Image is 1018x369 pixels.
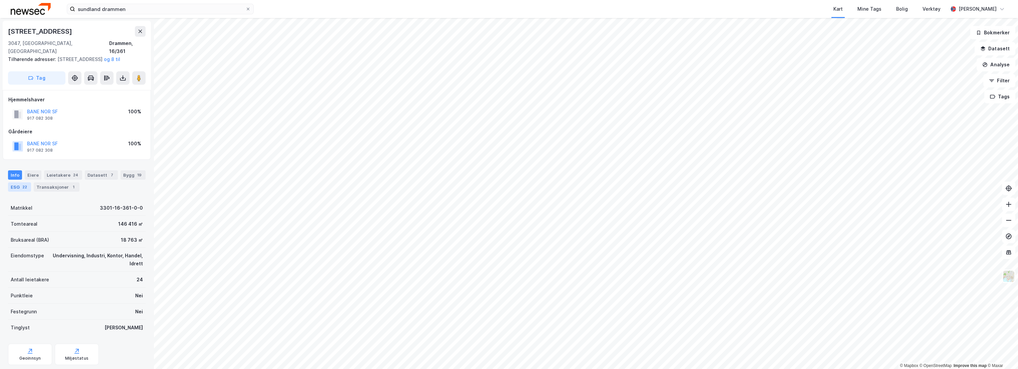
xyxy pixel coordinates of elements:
[920,363,952,368] a: OpenStreetMap
[52,252,143,268] div: Undervisning, Industri, Kontor, Handel, Idrett
[985,337,1018,369] iframe: Chat Widget
[923,5,941,13] div: Verktøy
[8,170,22,180] div: Info
[959,5,997,13] div: [PERSON_NAME]
[65,356,88,361] div: Miljøstatus
[983,74,1015,87] button: Filter
[70,184,77,190] div: 1
[8,182,31,192] div: ESG
[135,292,143,300] div: Nei
[135,308,143,316] div: Nei
[8,56,57,62] span: Tilhørende adresser:
[128,140,141,148] div: 100%
[896,5,908,13] div: Bolig
[8,128,145,136] div: Gårdeiere
[11,324,30,332] div: Tinglyst
[11,308,37,316] div: Festegrunn
[44,170,82,180] div: Leietakere
[109,172,115,178] div: 7
[75,4,245,14] input: Søk på adresse, matrikkel, gårdeiere, leietakere eller personer
[27,116,53,121] div: 917 082 308
[85,170,118,180] div: Datasett
[121,170,146,180] div: Bygg
[8,55,140,63] div: [STREET_ADDRESS]
[11,292,33,300] div: Punktleie
[11,220,37,228] div: Tomteareal
[11,3,51,15] img: newsec-logo.f6e21ccffca1b3a03d2d.png
[27,148,53,153] div: 917 082 308
[25,170,41,180] div: Eiere
[72,172,79,178] div: 24
[105,324,143,332] div: [PERSON_NAME]
[109,39,146,55] div: Drammen, 16/361
[970,26,1015,39] button: Bokmerker
[21,184,28,190] div: 22
[11,204,32,212] div: Matrikkel
[128,108,141,116] div: 100%
[8,39,109,55] div: 3047, [GEOGRAPHIC_DATA], [GEOGRAPHIC_DATA]
[118,220,143,228] div: 146 416 ㎡
[977,58,1015,71] button: Analyse
[857,5,881,13] div: Mine Tags
[8,71,65,85] button: Tag
[8,26,73,37] div: [STREET_ADDRESS]
[985,337,1018,369] div: Kontrollprogram for chat
[121,236,143,244] div: 18 763 ㎡
[11,252,44,260] div: Eiendomstype
[984,90,1015,103] button: Tags
[136,172,143,178] div: 19
[1002,270,1015,283] img: Z
[833,5,843,13] div: Kart
[11,276,49,284] div: Antall leietakere
[11,236,49,244] div: Bruksareal (BRA)
[34,182,79,192] div: Transaksjoner
[954,363,987,368] a: Improve this map
[900,363,918,368] a: Mapbox
[137,276,143,284] div: 24
[8,96,145,104] div: Hjemmelshaver
[19,356,41,361] div: Geoinnsyn
[975,42,1015,55] button: Datasett
[100,204,143,212] div: 3301-16-361-0-0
